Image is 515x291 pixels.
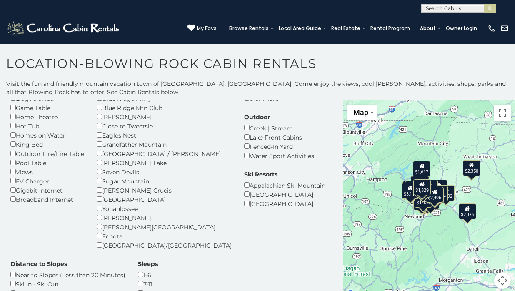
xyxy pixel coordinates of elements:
[197,25,217,32] span: My Favs
[405,181,422,197] div: $4,772
[97,176,232,186] div: Sugar Mountain
[10,270,125,279] div: Near to Slopes (Less than 20 Minutes)
[97,121,232,130] div: Close to Tweetsie
[244,199,325,208] div: [GEOGRAPHIC_DATA]
[442,23,481,34] a: Owner Login
[327,23,365,34] a: Real Estate
[97,158,232,167] div: [PERSON_NAME] Lake
[244,181,325,190] div: Appalachian Ski Mountain
[10,149,84,158] div: Outdoor Fire/Fire Table
[244,133,314,142] div: Lake Front Cabins
[138,279,158,288] div: 7-11
[413,161,430,177] div: $1,617
[412,178,429,193] div: $2,004
[275,23,325,34] a: Local Area Guide
[244,142,314,151] div: Fenced-In Yard
[97,195,232,204] div: [GEOGRAPHIC_DATA]
[244,113,270,121] label: Outdoor
[97,231,232,241] div: Echota
[10,176,84,186] div: EV Charger
[353,108,368,117] span: Map
[430,186,448,201] div: $1,839
[244,151,314,160] div: Water Sport Activities
[187,24,217,33] a: My Favs
[244,170,277,178] label: Ski Resorts
[10,186,84,195] div: Gigabit Internet
[487,24,496,33] img: phone-regular-white.png
[97,103,232,112] div: Blue Ridge Mtn Club
[413,179,431,195] div: $1,329
[97,140,232,149] div: Grandfather Mountain
[366,23,414,34] a: Rental Program
[97,241,232,250] div: [GEOGRAPHIC_DATA]/[GEOGRAPHIC_DATA]
[97,130,232,140] div: Eagles Nest
[463,160,480,176] div: $2,350
[10,195,84,204] div: Broadband Internet
[6,20,122,37] img: White-1-2.png
[97,112,232,121] div: [PERSON_NAME]
[402,183,419,199] div: $3,113
[10,103,84,112] div: Game Table
[244,190,325,199] div: [GEOGRAPHIC_DATA]
[97,222,232,231] div: [PERSON_NAME][GEOGRAPHIC_DATA]
[494,272,511,289] button: Map camera controls
[225,23,273,34] a: Browse Rentals
[138,270,158,279] div: 1-6
[459,203,476,219] div: $2,375
[10,121,84,130] div: Hot Tub
[97,204,232,213] div: Yonahlossee
[10,130,84,140] div: Homes on Water
[412,176,429,192] div: $1,934
[413,194,431,210] div: $3,261
[10,260,67,268] label: Distance to Slopes
[97,149,232,158] div: [GEOGRAPHIC_DATA] / [PERSON_NAME]
[97,213,232,222] div: [PERSON_NAME]
[10,140,84,149] div: King Bed
[10,167,84,176] div: Views
[430,180,447,196] div: $5,616
[97,186,232,195] div: [PERSON_NAME] Crucis
[426,187,443,203] div: $2,495
[244,123,314,133] div: Creek | Stream
[10,112,84,121] div: Home Theatre
[500,24,509,33] img: mail-regular-white.png
[494,105,511,121] button: Toggle fullscreen view
[10,279,125,288] div: Ski In - Ski Out
[138,260,158,268] label: Sleeps
[97,167,232,176] div: Seven Devils
[416,23,440,34] a: About
[415,192,432,208] div: $1,928
[10,158,84,167] div: Pool Table
[347,105,377,120] button: Change map style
